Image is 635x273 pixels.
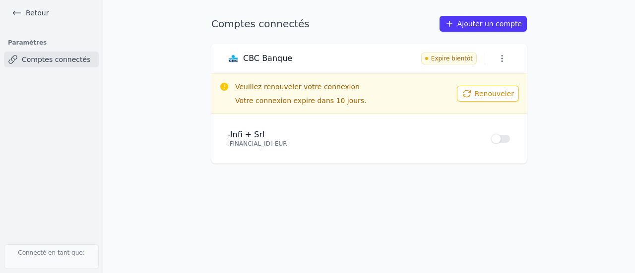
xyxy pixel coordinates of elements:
[235,96,457,106] p: Votre connexion expire dans 10 jours.
[4,244,99,269] p: Connecté en tant que:
[243,54,292,63] h3: CBC Banque
[235,82,457,92] h3: Veuillez renouveler votre connexion
[8,6,53,20] a: Retour
[4,36,99,50] h3: Paramètres
[421,53,477,64] span: Expire bientôt
[457,86,519,102] button: Renouveler
[227,140,479,148] p: [FINANCIAL_ID] - EUR
[227,130,479,140] h4: - Infi + Srl
[4,52,99,67] a: Comptes connectés
[440,16,527,32] a: Ajouter un compte
[227,53,239,64] img: CBC Banque logo
[211,17,310,31] h1: Comptes connectés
